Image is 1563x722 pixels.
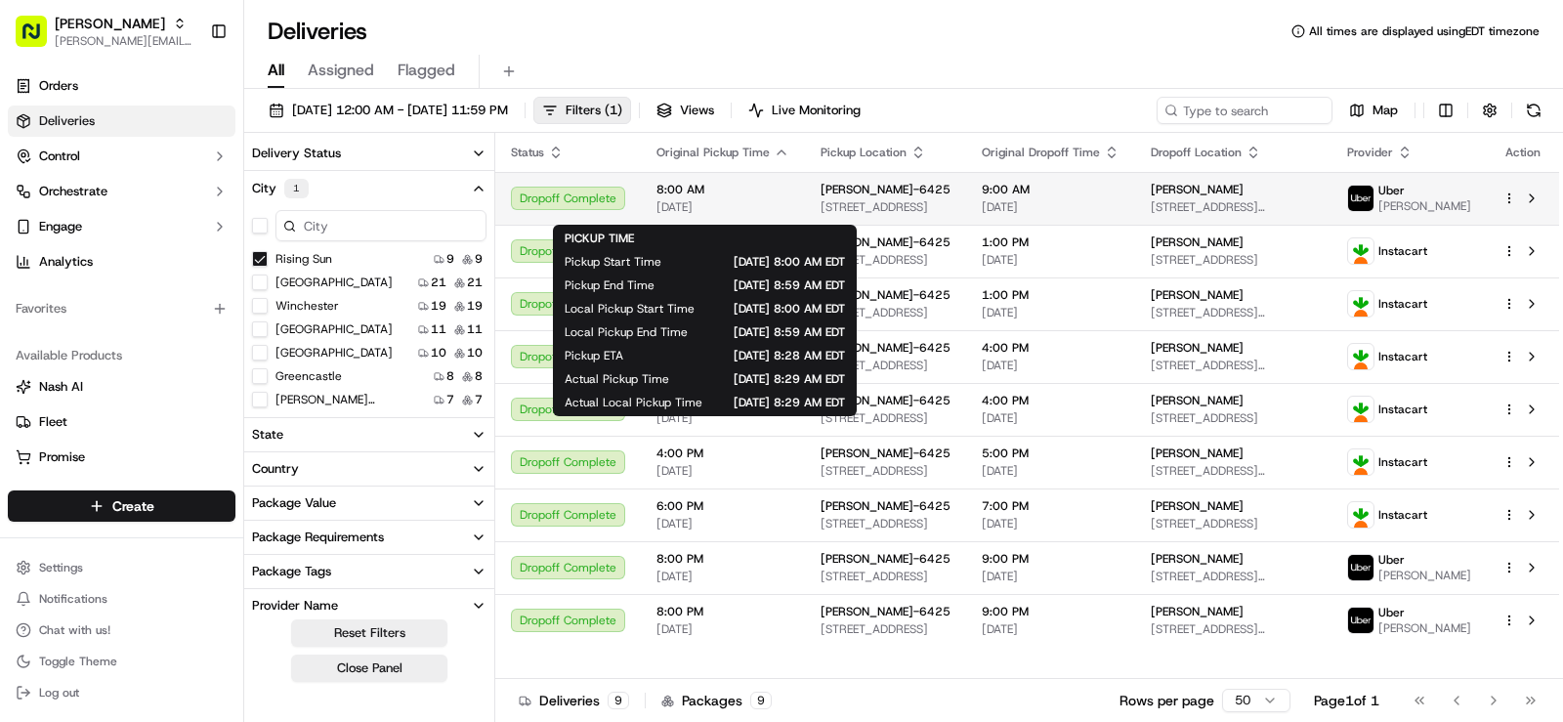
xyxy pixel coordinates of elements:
span: 1:00 PM [982,287,1119,303]
span: [PERSON_NAME]-6425 [821,498,950,514]
span: 4:00 PM [656,446,789,461]
span: [PERSON_NAME]-6425 [821,234,950,250]
button: Reset Filters [291,619,447,647]
span: Orders [39,77,78,95]
button: Delivery Status [244,137,494,170]
span: 8:00 PM [656,604,789,619]
div: Provider Name [252,597,338,615]
button: City1 [244,171,494,206]
span: Analytics [39,253,93,271]
button: Start new chat [332,192,356,216]
p: Welcome 👋 [20,78,356,109]
span: Knowledge Base [39,283,149,303]
span: [DATE] [656,621,789,637]
div: Available Products [8,340,235,371]
span: Local Pickup End Time [565,324,688,340]
span: Chat with us! [39,622,110,638]
span: [STREET_ADDRESS][PERSON_NAME] [1151,569,1316,584]
span: [DATE] 8:29 AM EDT [700,371,845,387]
span: 8 [475,368,483,384]
div: Country [252,460,299,478]
img: profile_uber_ahold_partner.png [1348,555,1373,580]
span: [DATE] [656,410,789,426]
span: [DATE] [656,463,789,479]
span: Actual Pickup Time [565,371,669,387]
span: Deliveries [39,112,95,130]
span: 8:00 PM [656,551,789,567]
a: Nash AI [16,378,228,396]
div: We're available if you need us! [66,206,247,222]
span: [PERSON_NAME]-6425 [821,551,950,567]
button: Package Requirements [244,521,494,554]
span: Nash AI [39,378,83,396]
div: State [252,426,283,444]
span: 19 [431,298,446,314]
span: [STREET_ADDRESS] [821,516,950,531]
span: [DATE] [982,199,1119,215]
span: All [268,59,284,82]
span: [PERSON_NAME] [1378,568,1471,583]
button: [PERSON_NAME][EMAIL_ADDRESS][PERSON_NAME][DOMAIN_NAME] [55,33,194,49]
span: [PERSON_NAME] [1151,551,1244,567]
img: profile_instacart_ahold_partner.png [1348,502,1373,528]
span: [STREET_ADDRESS] [821,305,950,320]
span: Assigned [308,59,374,82]
span: All times are displayed using EDT timezone [1309,23,1540,39]
span: 9:00 PM [982,604,1119,619]
button: Provider Name [244,589,494,622]
span: [DATE] [982,252,1119,268]
span: 9 [446,251,454,267]
span: [STREET_ADDRESS] [821,199,950,215]
span: [DATE] 8:59 AM EDT [686,277,845,293]
button: Toggle Theme [8,648,235,675]
label: [PERSON_NAME] Town [275,392,401,407]
img: profile_instacart_ahold_partner.png [1348,344,1373,369]
span: [DATE] 12:00 AM - [DATE] 11:59 PM [292,102,508,119]
span: [PERSON_NAME] [1151,182,1244,197]
span: [DATE] [656,569,789,584]
span: 10 [431,345,446,361]
span: Original Pickup Time [656,145,770,160]
span: [DATE] [982,621,1119,637]
span: [STREET_ADDRESS] [821,410,950,426]
span: 6:00 PM [656,498,789,514]
div: Delivery Status [252,145,341,162]
a: Deliveries [8,106,235,137]
span: 11 [467,321,483,337]
button: Package Tags [244,555,494,588]
span: Control [39,148,80,165]
button: Close Panel [291,655,447,682]
span: [STREET_ADDRESS] [821,463,950,479]
span: [PERSON_NAME] [1151,446,1244,461]
span: 19 [467,298,483,314]
span: Pickup Location [821,145,907,160]
span: [PERSON_NAME]-6425 [821,393,950,408]
span: Instacart [1378,402,1427,417]
button: Country [244,452,494,486]
img: Nash [20,20,59,59]
span: [DATE] 8:59 AM EDT [719,324,845,340]
span: 1:00 PM [982,234,1119,250]
button: Orchestrate [8,176,235,207]
button: Promise [8,442,235,473]
span: [STREET_ADDRESS] [821,358,950,373]
button: [PERSON_NAME] [55,14,165,33]
img: profile_instacart_ahold_partner.png [1348,238,1373,264]
div: Packages [661,691,772,710]
button: Views [648,97,723,124]
span: [PERSON_NAME] [1151,287,1244,303]
label: [GEOGRAPHIC_DATA] [275,275,393,290]
span: [DATE] [982,305,1119,320]
span: 4:00 PM [982,340,1119,356]
span: Map [1373,102,1398,119]
img: profile_uber_ahold_partner.png [1348,186,1373,211]
span: [STREET_ADDRESS] [821,621,950,637]
span: Live Monitoring [772,102,861,119]
div: 💻 [165,285,181,301]
span: 10 [467,345,483,361]
span: [PERSON_NAME]-6425 [821,446,950,461]
span: 7 [446,392,454,407]
button: Notifications [8,585,235,613]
